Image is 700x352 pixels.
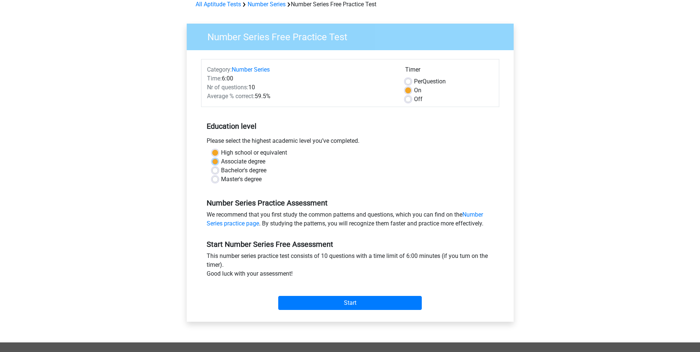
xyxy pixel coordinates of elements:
label: High school or equivalent [221,148,287,157]
input: Start [278,296,422,310]
h5: Education level [207,119,494,134]
span: Time: [207,75,222,82]
div: Please select the highest academic level you’ve completed. [201,137,499,148]
div: 6:00 [201,74,400,83]
span: Nr of questions: [207,84,248,91]
div: This number series practice test consists of 10 questions with a time limit of 6:00 minutes (if y... [201,252,499,281]
div: 10 [201,83,400,92]
label: Bachelor's degree [221,166,266,175]
a: Number Series practice page [207,211,483,227]
label: Associate degree [221,157,265,166]
a: Number Series [248,1,286,8]
label: Off [414,95,423,104]
a: Number Series [232,66,270,73]
label: Master's degree [221,175,262,184]
div: 59.5% [201,92,400,101]
span: Average % correct: [207,93,255,100]
div: We recommend that you first study the common patterns and questions, which you can find on the . ... [201,210,499,231]
label: On [414,86,421,95]
span: Per [414,78,423,85]
h3: Number Series Free Practice Test [199,28,508,43]
a: All Aptitude Tests [196,1,241,8]
div: Timer [405,65,493,77]
h5: Number Series Practice Assessment [207,199,494,207]
h5: Start Number Series Free Assessment [207,240,494,249]
label: Question [414,77,446,86]
span: Category: [207,66,232,73]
